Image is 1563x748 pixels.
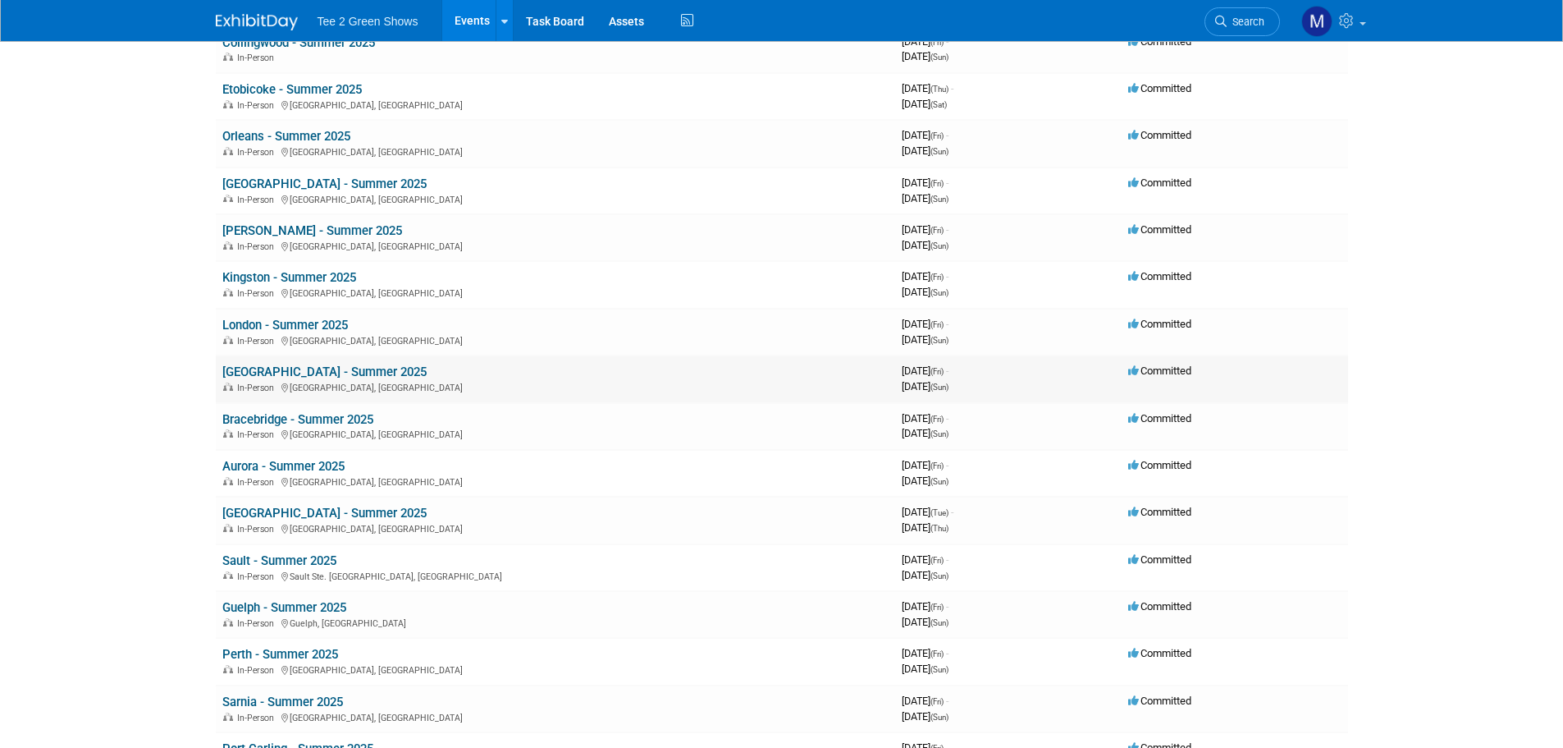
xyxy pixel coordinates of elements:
[1227,16,1264,28] span: Search
[946,177,948,189] span: -
[930,53,948,62] span: (Sun)
[946,695,948,707] span: -
[222,145,889,158] div: [GEOGRAPHIC_DATA], [GEOGRAPHIC_DATA]
[902,695,948,707] span: [DATE]
[930,383,948,392] span: (Sun)
[222,663,889,676] div: [GEOGRAPHIC_DATA], [GEOGRAPHIC_DATA]
[237,618,279,629] span: In-Person
[1128,553,1191,566] span: Committed
[222,380,889,393] div: [GEOGRAPHIC_DATA], [GEOGRAPHIC_DATA]
[1128,365,1191,377] span: Committed
[930,320,944,329] span: (Fri)
[946,553,948,566] span: -
[930,415,944,424] span: (Fri)
[902,521,948,534] span: [DATE]
[902,553,948,566] span: [DATE]
[223,429,233,438] img: In-Person Event
[1128,35,1191,48] span: Committed
[902,365,948,377] span: [DATE]
[902,647,948,659] span: [DATE]
[222,647,338,662] a: Perth - Summer 2025
[946,270,948,282] span: -
[223,336,233,344] img: In-Person Event
[902,333,948,346] span: [DATE]
[930,226,944,235] span: (Fri)
[902,270,948,282] span: [DATE]
[902,177,948,189] span: [DATE]
[216,14,298,30] img: ExhibitDay
[222,192,889,205] div: [GEOGRAPHIC_DATA], [GEOGRAPHIC_DATA]
[946,459,948,471] span: -
[902,145,948,157] span: [DATE]
[930,477,948,486] span: (Sun)
[223,195,233,203] img: In-Person Event
[930,273,944,282] span: (Fri)
[902,459,948,471] span: [DATE]
[1128,270,1191,282] span: Committed
[223,618,233,626] img: In-Person Event
[902,616,948,628] span: [DATE]
[930,649,944,659] span: (Fri)
[930,367,944,376] span: (Fri)
[1128,600,1191,613] span: Committed
[902,663,948,675] span: [DATE]
[223,665,233,673] img: In-Person Event
[237,713,279,723] span: In-Person
[902,98,947,110] span: [DATE]
[222,98,889,111] div: [GEOGRAPHIC_DATA], [GEOGRAPHIC_DATA]
[930,147,948,156] span: (Sun)
[930,100,947,109] span: (Sat)
[930,603,944,612] span: (Fri)
[902,286,948,298] span: [DATE]
[930,571,948,581] span: (Sun)
[902,50,948,62] span: [DATE]
[902,427,948,439] span: [DATE]
[222,82,362,97] a: Etobicoke - Summer 2025
[902,600,948,613] span: [DATE]
[1128,223,1191,236] span: Committed
[902,318,948,330] span: [DATE]
[222,506,427,521] a: [GEOGRAPHIC_DATA] - Summer 2025
[222,223,402,238] a: [PERSON_NAME] - Summer 2025
[222,365,427,379] a: [GEOGRAPHIC_DATA] - Summer 2025
[946,35,948,48] span: -
[237,524,279,535] span: In-Person
[946,318,948,330] span: -
[222,616,889,629] div: Guelph, [GEOGRAPHIC_DATA]
[902,129,948,141] span: [DATE]
[1128,647,1191,659] span: Committed
[930,524,948,533] span: (Thu)
[223,53,233,61] img: In-Person Event
[902,223,948,236] span: [DATE]
[237,53,279,63] span: In-Person
[223,100,233,108] img: In-Person Event
[930,195,948,204] span: (Sun)
[1128,177,1191,189] span: Committed
[222,459,345,474] a: Aurora - Summer 2025
[930,288,948,297] span: (Sun)
[222,333,889,346] div: [GEOGRAPHIC_DATA], [GEOGRAPHIC_DATA]
[222,695,343,709] a: Sarnia - Summer 2025
[930,38,944,47] span: (Fri)
[222,553,336,568] a: Sault - Summer 2025
[902,380,948,392] span: [DATE]
[222,710,889,723] div: [GEOGRAPHIC_DATA], [GEOGRAPHIC_DATA]
[930,508,948,517] span: (Tue)
[930,336,948,345] span: (Sun)
[318,15,418,28] span: Tee 2 Green Shows
[902,412,948,424] span: [DATE]
[237,100,279,111] span: In-Person
[223,477,233,485] img: In-Person Event
[237,241,279,252] span: In-Person
[1204,7,1280,36] a: Search
[946,365,948,377] span: -
[1128,506,1191,518] span: Committed
[237,665,279,676] span: In-Person
[237,477,279,488] span: In-Person
[223,383,233,391] img: In-Person Event
[237,195,279,205] span: In-Person
[930,697,944,706] span: (Fri)
[222,318,348,333] a: London - Summer 2025
[902,192,948,204] span: [DATE]
[222,270,356,285] a: Kingston - Summer 2025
